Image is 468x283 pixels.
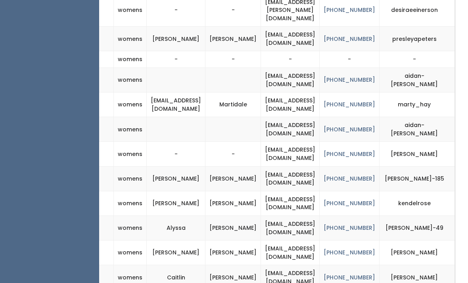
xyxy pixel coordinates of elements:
[147,241,205,265] td: [PERSON_NAME]
[380,51,455,68] td: -
[147,142,205,166] td: -
[205,216,261,240] td: [PERSON_NAME]
[380,27,455,51] td: presleyapeters
[261,92,320,117] td: [EMAIL_ADDRESS][DOMAIN_NAME]
[205,241,261,265] td: [PERSON_NAME]
[380,216,455,240] td: [PERSON_NAME]-49
[114,191,147,216] td: womens
[324,35,375,43] a: [PHONE_NUMBER]
[261,117,320,142] td: [EMAIL_ADDRESS][DOMAIN_NAME]
[205,166,261,191] td: [PERSON_NAME]
[114,68,147,92] td: womens
[114,142,147,166] td: womens
[114,117,147,142] td: womens
[324,273,375,281] a: [PHONE_NUMBER]
[324,224,375,232] a: [PHONE_NUMBER]
[114,241,147,265] td: womens
[324,248,375,256] a: [PHONE_NUMBER]
[147,166,205,191] td: [PERSON_NAME]
[114,51,147,68] td: womens
[205,142,261,166] td: -
[320,51,380,68] td: -
[147,191,205,216] td: [PERSON_NAME]
[205,92,261,117] td: Martidale
[324,150,375,158] a: [PHONE_NUMBER]
[324,199,375,207] a: [PHONE_NUMBER]
[324,100,375,108] a: [PHONE_NUMBER]
[380,92,455,117] td: marty_hay
[205,51,261,68] td: -
[261,191,320,216] td: [EMAIL_ADDRESS][DOMAIN_NAME]
[114,166,147,191] td: womens
[261,166,320,191] td: [EMAIL_ADDRESS][DOMAIN_NAME]
[380,166,455,191] td: [PERSON_NAME]-185
[380,241,455,265] td: [PERSON_NAME]
[380,117,455,142] td: aidan-[PERSON_NAME]
[261,51,320,68] td: -
[324,125,375,133] a: [PHONE_NUMBER]
[261,241,320,265] td: [EMAIL_ADDRESS][DOMAIN_NAME]
[147,27,205,51] td: [PERSON_NAME]
[261,27,320,51] td: [EMAIL_ADDRESS][DOMAIN_NAME]
[324,175,375,183] a: [PHONE_NUMBER]
[324,76,375,84] a: [PHONE_NUMBER]
[114,27,147,51] td: womens
[261,68,320,92] td: [EMAIL_ADDRESS][DOMAIN_NAME]
[261,216,320,240] td: [EMAIL_ADDRESS][DOMAIN_NAME]
[114,216,147,240] td: womens
[147,51,205,68] td: -
[261,142,320,166] td: [EMAIL_ADDRESS][DOMAIN_NAME]
[205,27,261,51] td: [PERSON_NAME]
[380,191,455,216] td: kendelrose
[147,216,205,240] td: Alyssa
[324,6,375,14] a: [PHONE_NUMBER]
[147,92,205,117] td: [EMAIL_ADDRESS][DOMAIN_NAME]
[114,92,147,117] td: womens
[205,191,261,216] td: [PERSON_NAME]
[380,68,455,92] td: aidan-[PERSON_NAME]
[380,142,455,166] td: [PERSON_NAME]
